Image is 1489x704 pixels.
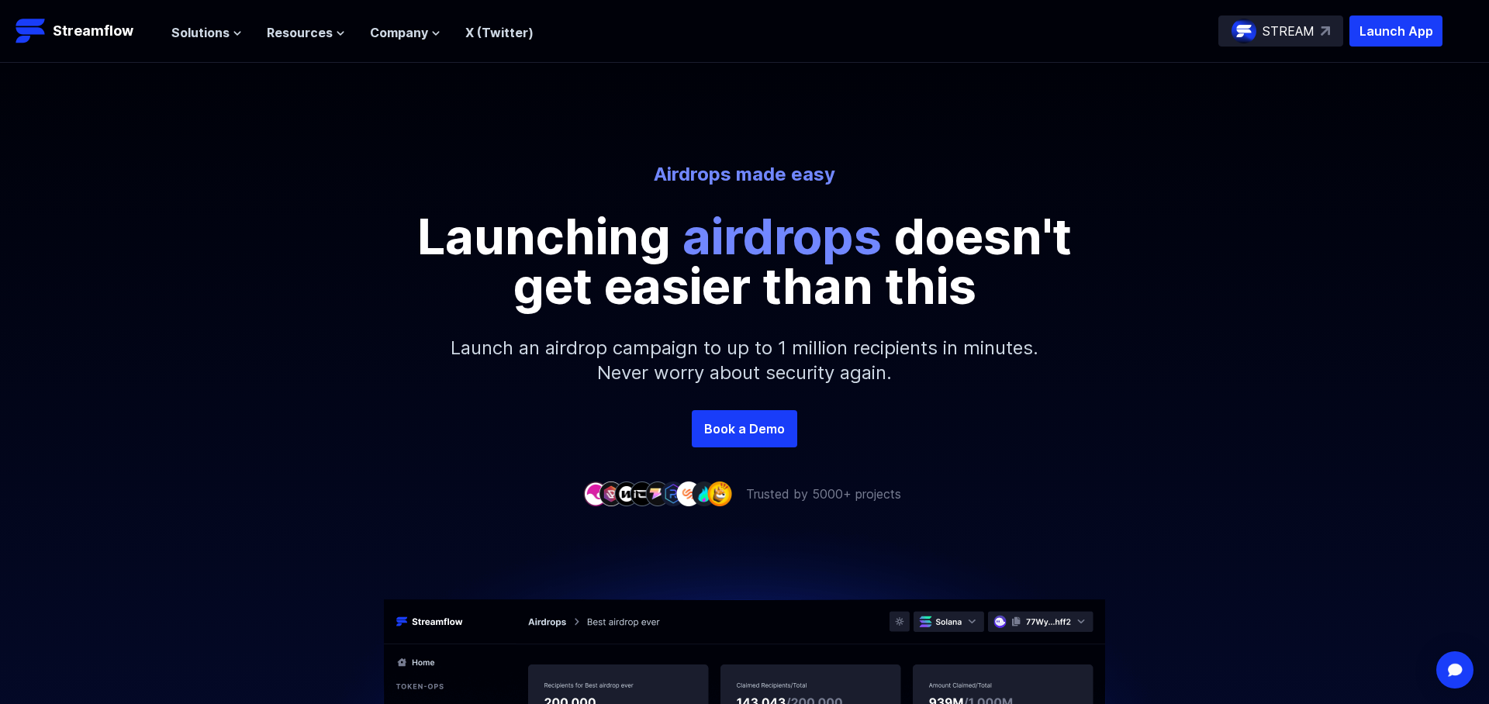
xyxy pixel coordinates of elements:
img: streamflow-logo-circle.png [1232,19,1256,43]
button: Company [370,23,440,42]
a: Streamflow [16,16,156,47]
span: airdrops [682,206,882,266]
p: Trusted by 5000+ projects [746,485,901,503]
p: Streamflow [53,20,133,42]
img: company-3 [614,481,639,506]
p: STREAM [1263,22,1315,40]
img: company-2 [599,481,624,506]
a: STREAM [1218,16,1343,47]
button: Resources [267,23,345,42]
img: company-6 [661,481,686,506]
p: Launch an airdrop campaign to up to 1 million recipients in minutes. Never worry about security a... [411,311,1078,410]
img: company-9 [707,481,732,506]
a: X (Twitter) [465,25,534,40]
p: Airdrops made easy [315,162,1174,187]
img: company-4 [630,481,655,506]
div: Open Intercom Messenger [1436,651,1473,688]
img: company-7 [676,481,701,506]
a: Book a Demo [692,410,797,447]
img: company-8 [692,481,717,506]
span: Solutions [171,23,230,42]
img: company-5 [645,481,670,506]
p: Launching doesn't get easier than this [396,212,1093,311]
img: Streamflow Logo [16,16,47,47]
span: Company [370,23,428,42]
span: Resources [267,23,333,42]
button: Solutions [171,23,242,42]
button: Launch App [1349,16,1442,47]
img: top-right-arrow.svg [1321,26,1330,36]
img: company-1 [583,481,608,506]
